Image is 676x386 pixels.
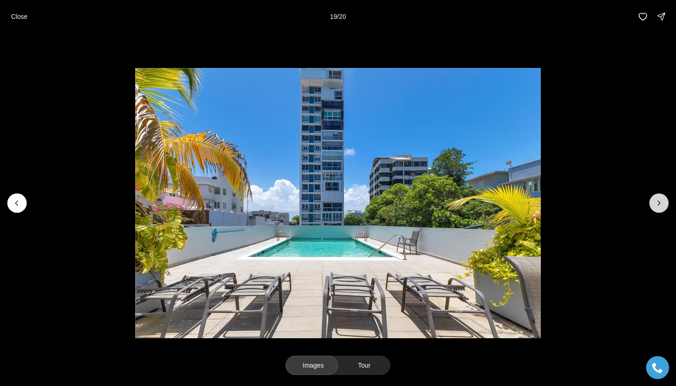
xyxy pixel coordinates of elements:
p: Close [11,13,28,20]
button: Next slide [649,193,669,213]
button: Tour [338,356,390,375]
button: Close [6,7,33,26]
button: Previous slide [7,193,27,213]
p: 19 / 20 [330,13,346,20]
button: Images [286,356,338,375]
